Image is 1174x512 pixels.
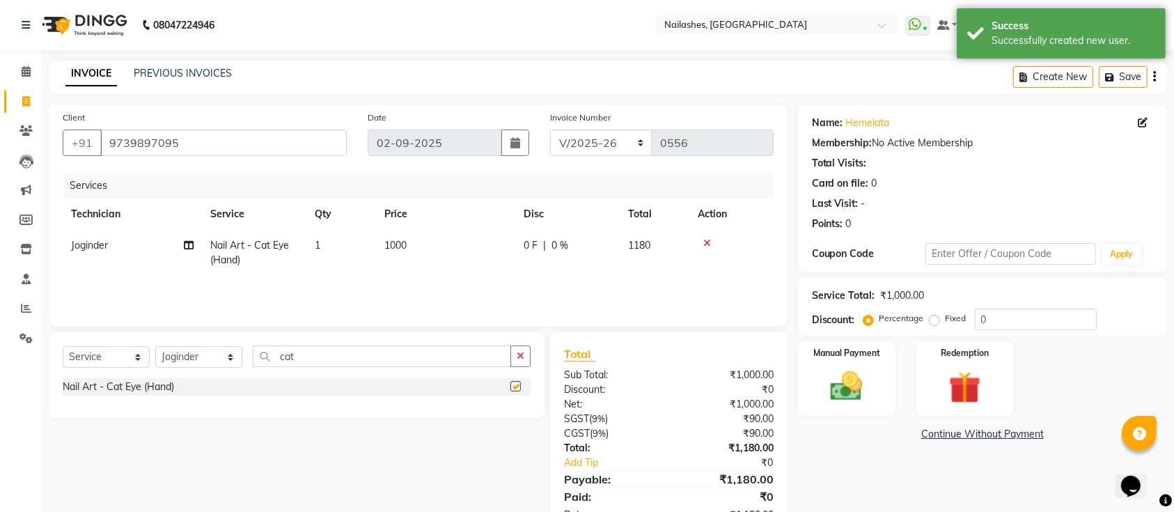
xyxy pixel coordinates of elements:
span: 1000 [384,239,407,251]
div: Sub Total: [554,368,668,382]
input: Enter Offer / Coupon Code [925,243,1096,265]
span: 0 % [551,238,568,253]
div: Net: [554,397,668,412]
label: Invoice Number [550,111,611,124]
th: Technician [63,199,202,230]
a: PREVIOUS INVOICES [134,67,232,79]
img: _gift.svg [939,368,991,408]
input: Search by Name/Mobile/Email/Code [100,130,347,156]
span: Total [564,347,596,362]
button: Save [1099,66,1148,88]
div: ₹1,180.00 [668,471,783,488]
button: +91 [63,130,102,156]
th: Action [689,199,774,230]
div: Services [64,173,784,199]
div: Total: [554,441,668,456]
div: ₹90.00 [668,426,783,441]
div: Last Visit: [812,196,859,211]
label: Redemption [941,347,989,359]
div: Successfully created new user. [992,33,1155,48]
div: Points: [812,217,843,231]
th: Service [202,199,306,230]
div: - [861,196,866,211]
div: Payable: [554,471,668,488]
div: ₹1,180.00 [668,441,783,456]
div: No Active Membership [812,136,1153,150]
div: ₹0 [668,382,783,397]
span: | [543,238,546,253]
div: Paid: [554,488,668,505]
th: Qty [306,199,376,230]
span: 9% [593,428,606,439]
div: Membership: [812,136,872,150]
div: ₹1,000.00 [881,288,925,303]
input: Search or Scan [253,346,511,367]
th: Disc [515,199,620,230]
div: 0 [846,217,852,231]
label: Client [63,111,85,124]
div: ₹1,000.00 [668,368,783,382]
div: Discount: [812,313,855,327]
th: Price [376,199,515,230]
div: Coupon Code [812,247,925,261]
div: Service Total: [812,288,875,303]
label: Date [368,111,386,124]
b: 08047224946 [153,6,214,45]
a: Add Tip [554,456,688,470]
label: Manual Payment [813,347,880,359]
div: Total Visits: [812,156,867,171]
label: Percentage [879,312,924,325]
a: INVOICE [65,61,117,86]
span: SGST [564,412,589,425]
div: ₹0 [688,456,784,470]
div: ( ) [554,412,668,426]
iframe: chat widget [1116,456,1160,498]
th: Total [620,199,689,230]
button: Create New [1013,66,1093,88]
a: Continue Without Payment [801,427,1164,442]
div: Card on file: [812,176,869,191]
span: 1 [315,239,320,251]
div: ( ) [554,426,668,441]
div: Nail Art - Cat Eye (Hand) [63,380,174,394]
span: 0 F [524,238,538,253]
div: ₹1,000.00 [668,397,783,412]
img: _cash.svg [820,368,872,405]
div: ₹90.00 [668,412,783,426]
span: Nail Art - Cat Eye (Hand) [210,239,289,266]
div: ₹0 [668,488,783,505]
a: Hemelata [846,116,890,130]
div: Discount: [554,382,668,397]
button: Apply [1102,244,1141,265]
div: Success [992,19,1155,33]
span: 9% [592,413,605,424]
span: 1180 [628,239,650,251]
div: 0 [872,176,877,191]
img: logo [36,6,131,45]
label: Fixed [946,312,966,325]
span: CGST [564,427,590,440]
span: Joginder [71,239,108,251]
div: Name: [812,116,843,130]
